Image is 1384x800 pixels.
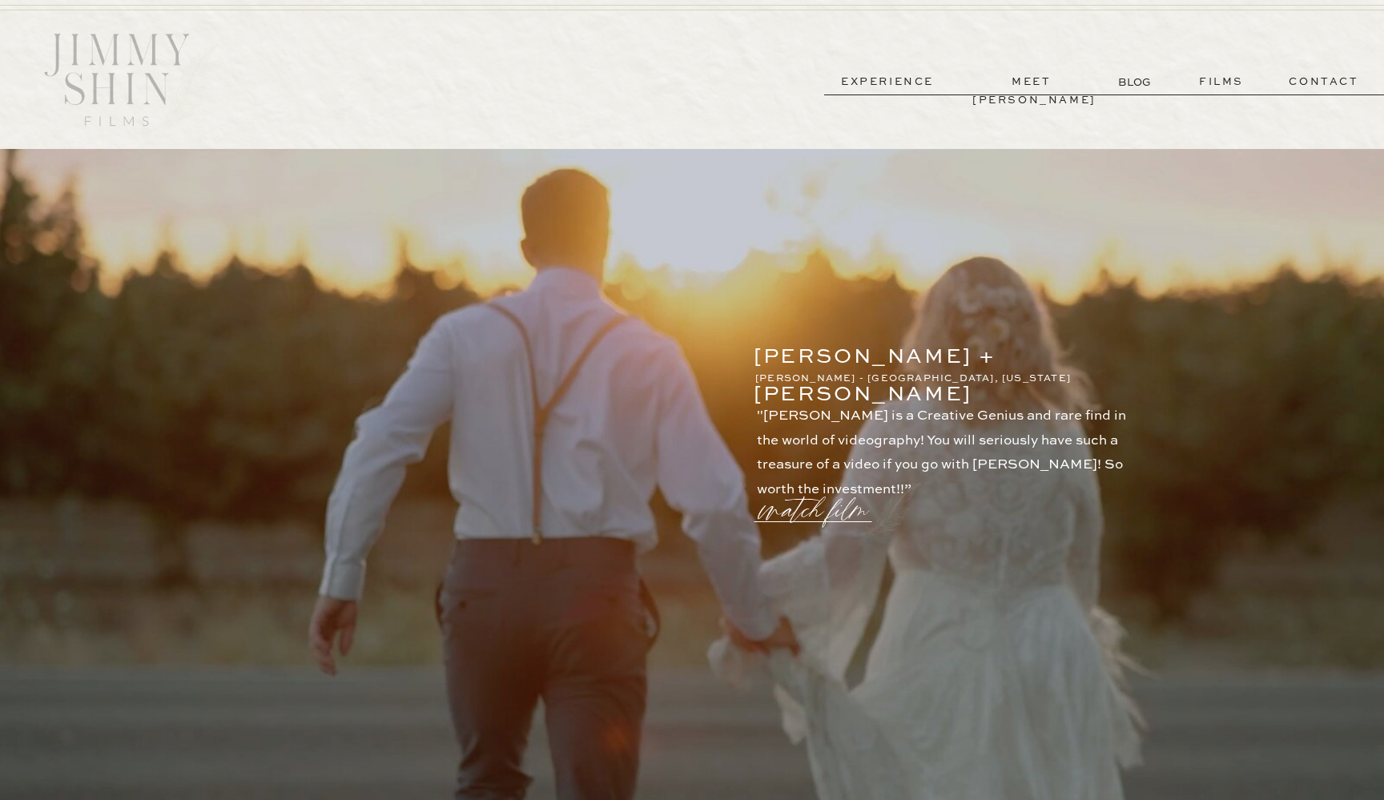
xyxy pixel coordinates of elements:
p: "[PERSON_NAME] is a Creative Genius and rare find in the world of videography! You will seriously... [757,404,1142,483]
a: meet [PERSON_NAME] [972,73,1091,91]
a: contact [1266,73,1382,91]
a: BLOG [1118,74,1154,90]
a: films [1182,73,1261,91]
p: [PERSON_NAME] - [GEOGRAPHIC_DATA], [US_STATE] [755,371,1091,385]
p: [PERSON_NAME] + [PERSON_NAME] [754,339,1089,360]
a: watch film [761,470,876,531]
a: experience [828,73,947,91]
